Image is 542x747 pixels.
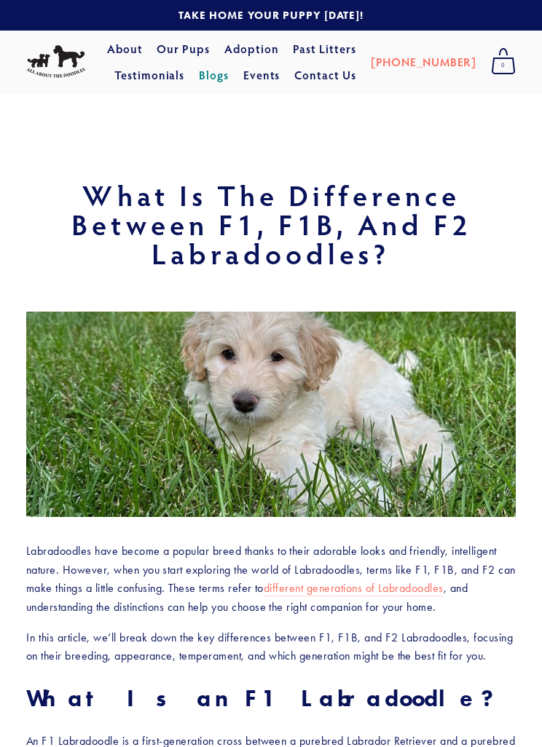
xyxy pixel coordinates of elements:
[157,36,210,62] a: Our Pups
[114,62,185,88] a: Testimonials
[294,62,356,88] a: Contact Us
[26,628,516,665] p: In this article, we’ll break down the key differences between F1, F1B, and F2 Labradoodles, focus...
[264,581,444,596] a: different generations of Labradoodles
[243,62,280,88] a: Events
[26,181,516,268] h1: What Is the Difference Between F1, F1B, and F2 Labradoodles?
[484,44,523,80] a: 0 items in cart
[491,56,516,75] span: 0
[199,62,229,88] a: Blogs
[293,41,356,56] a: Past Litters
[224,36,279,62] a: Adoption
[26,684,501,712] strong: What Is an F1 Labradoodle?
[371,49,476,75] a: [PHONE_NUMBER]
[107,36,143,62] a: About
[26,542,516,616] p: Labradoodles have become a popular breed thanks to their adorable looks and friendly, intelligent...
[26,45,85,78] img: All About The Doodles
